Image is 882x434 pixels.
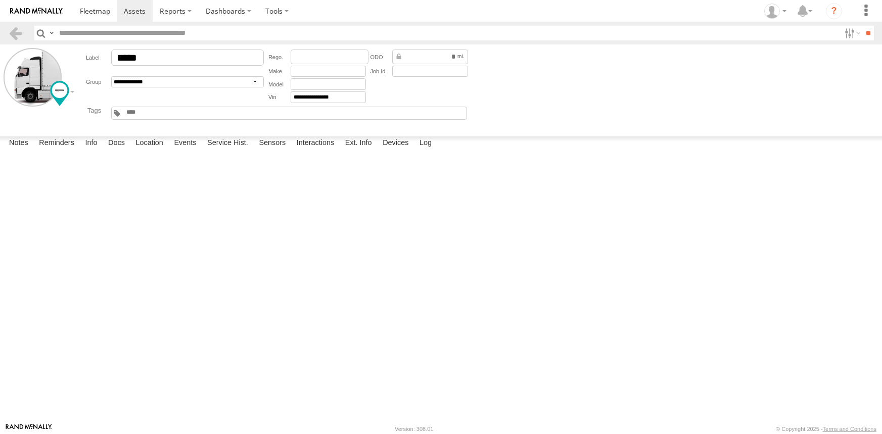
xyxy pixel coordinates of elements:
[4,136,33,151] label: Notes
[6,424,52,434] a: Visit our Website
[776,426,876,432] div: © Copyright 2025 -
[254,136,291,151] label: Sensors
[103,136,130,151] label: Docs
[34,136,79,151] label: Reminders
[826,3,842,19] i: ?
[169,136,201,151] label: Events
[823,426,876,432] a: Terms and Conditions
[202,136,253,151] label: Service Hist.
[378,136,413,151] label: Devices
[10,8,63,15] img: rand-logo.svg
[392,50,468,64] div: Data from Vehicle CANbus
[340,136,377,151] label: Ext. Info
[50,81,69,106] div: Change Map Icon
[48,26,56,40] label: Search Query
[395,426,433,432] div: Version: 308.01
[841,26,862,40] label: Search Filter Options
[130,136,168,151] label: Location
[80,136,102,151] label: Info
[292,136,340,151] label: Interactions
[414,136,437,151] label: Log
[761,4,790,19] div: Josue Jimenez
[8,26,23,40] a: Back to previous Page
